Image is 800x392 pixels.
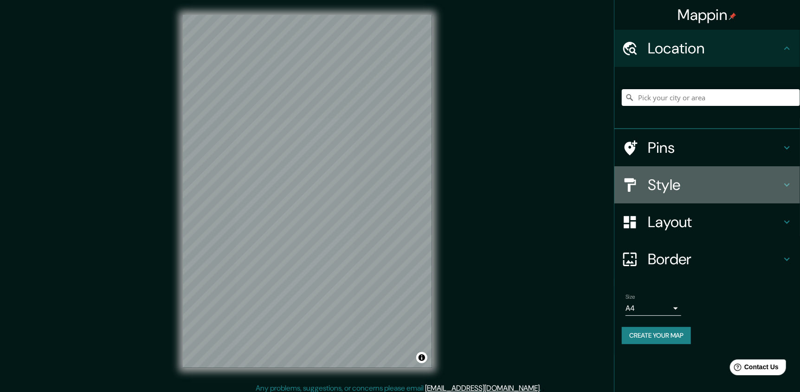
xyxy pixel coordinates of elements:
[416,352,427,363] button: Toggle attribution
[648,39,781,58] h4: Location
[648,213,781,231] h4: Layout
[648,138,781,157] h4: Pins
[622,89,800,106] input: Pick your city or area
[614,241,800,278] div: Border
[626,293,635,301] label: Size
[648,250,781,268] h4: Border
[614,30,800,67] div: Location
[183,15,432,368] canvas: Map
[614,166,800,203] div: Style
[622,327,691,344] button: Create your map
[614,129,800,166] div: Pins
[717,356,790,382] iframe: Help widget launcher
[626,301,681,316] div: A4
[678,6,737,24] h4: Mappin
[648,176,781,194] h4: Style
[614,203,800,241] div: Layout
[729,13,736,20] img: pin-icon.png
